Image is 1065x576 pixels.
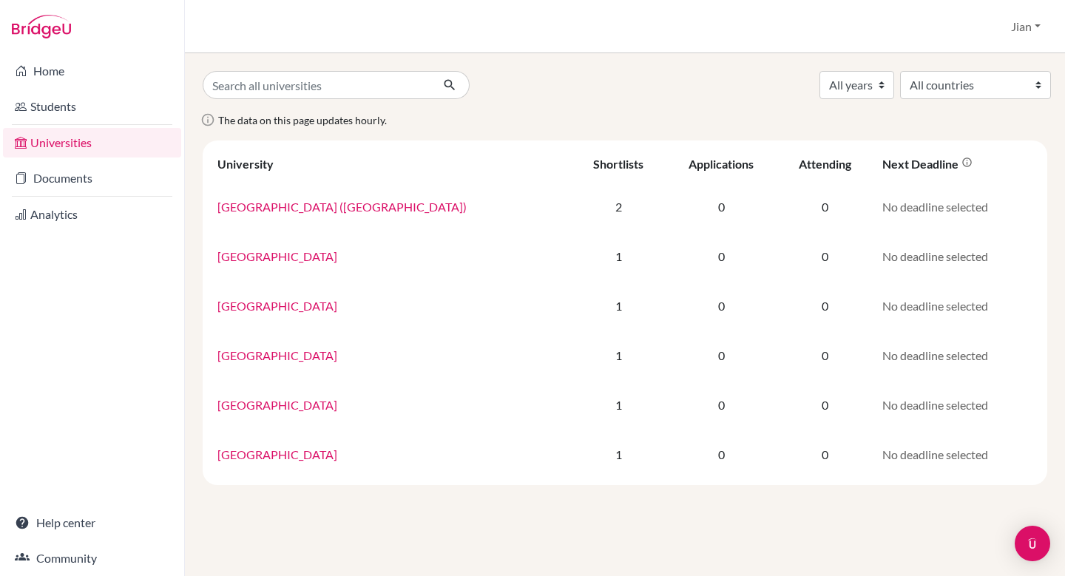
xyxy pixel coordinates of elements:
[217,249,337,263] a: [GEOGRAPHIC_DATA]
[217,398,337,412] a: [GEOGRAPHIC_DATA]
[777,182,873,231] td: 0
[572,281,665,331] td: 1
[665,281,777,331] td: 0
[572,380,665,430] td: 1
[217,200,467,214] a: [GEOGRAPHIC_DATA] ([GEOGRAPHIC_DATA])
[217,447,337,461] a: [GEOGRAPHIC_DATA]
[689,157,754,171] div: Applications
[882,398,988,412] span: No deadline selected
[3,128,181,157] a: Universities
[217,299,337,313] a: [GEOGRAPHIC_DATA]
[203,71,431,99] input: Search all universities
[3,200,181,229] a: Analytics
[572,182,665,231] td: 2
[3,56,181,86] a: Home
[665,231,777,281] td: 0
[572,331,665,380] td: 1
[3,543,181,573] a: Community
[882,157,973,171] div: Next deadline
[777,281,873,331] td: 0
[12,15,71,38] img: Bridge-U
[777,231,873,281] td: 0
[1004,13,1047,41] button: Jian
[882,348,988,362] span: No deadline selected
[777,430,873,479] td: 0
[1015,526,1050,561] div: Open Intercom Messenger
[3,508,181,538] a: Help center
[209,146,572,182] th: University
[665,182,777,231] td: 0
[3,92,181,121] a: Students
[665,430,777,479] td: 0
[882,200,988,214] span: No deadline selected
[3,163,181,193] a: Documents
[665,380,777,430] td: 0
[572,430,665,479] td: 1
[777,331,873,380] td: 0
[882,447,988,461] span: No deadline selected
[572,231,665,281] td: 1
[218,114,387,126] span: The data on this page updates hourly.
[799,157,851,171] div: Attending
[217,348,337,362] a: [GEOGRAPHIC_DATA]
[665,331,777,380] td: 0
[777,380,873,430] td: 0
[882,299,988,313] span: No deadline selected
[593,157,643,171] div: Shortlists
[882,249,988,263] span: No deadline selected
